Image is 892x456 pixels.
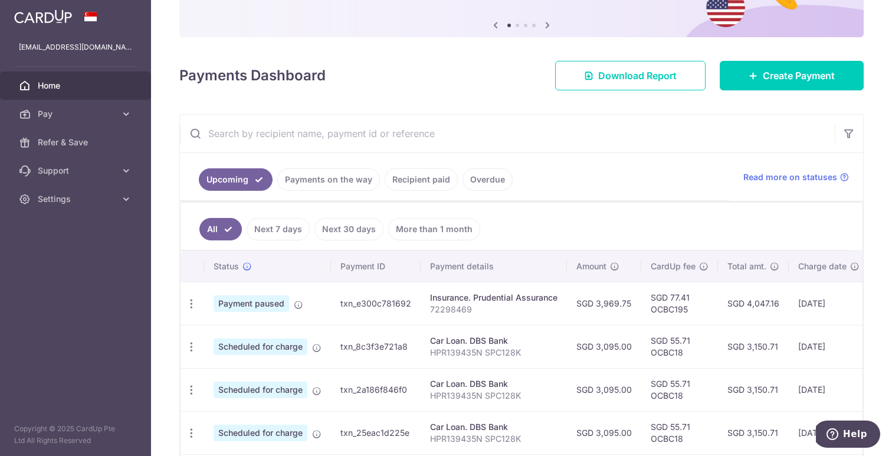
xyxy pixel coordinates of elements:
td: SGD 77.41 OCBC195 [641,282,718,325]
div: Car Loan. DBS Bank [430,421,557,433]
a: Read more on statuses [743,171,849,183]
th: Payment details [421,251,567,282]
span: Charge date [798,260,847,272]
a: Download Report [555,61,706,90]
span: Scheduled for charge [214,338,307,355]
p: 72298469 [430,304,557,315]
h4: Payments Dashboard [179,65,326,86]
td: [DATE] [789,368,869,411]
span: Scheduled for charge [214,382,307,398]
th: Payment ID [331,251,421,282]
a: Upcoming [199,168,273,191]
td: [DATE] [789,282,869,325]
td: SGD 55.71 OCBC18 [641,325,718,368]
span: Create Payment [763,69,835,83]
span: Support [38,165,116,177]
td: SGD 3,150.71 [718,411,789,454]
span: Amount [576,260,606,272]
p: HPR139435N SPC128K [430,433,557,445]
span: Pay [38,108,116,120]
span: Home [38,80,116,92]
input: Search by recipient name, payment id or reference [180,115,835,152]
td: txn_2a186f846f0 [331,368,421,411]
p: HPR139435N SPC128K [430,390,557,402]
span: Status [214,260,239,272]
a: More than 1 month [388,218,480,240]
span: Payment paused [214,295,289,312]
a: Next 7 days [247,218,310,240]
td: txn_e300c781692 [331,282,421,325]
div: Car Loan. DBS Bank [430,335,557,347]
div: Car Loan. DBS Bank [430,378,557,390]
td: SGD 3,150.71 [718,325,789,368]
td: [DATE] [789,411,869,454]
span: Read more on statuses [743,171,837,183]
td: SGD 55.71 OCBC18 [641,368,718,411]
span: CardUp fee [651,260,696,272]
div: Insurance. Prudential Assurance [430,292,557,304]
td: SGD 3,095.00 [567,368,641,411]
a: Payments on the way [277,168,380,191]
a: Create Payment [720,61,864,90]
td: txn_8c3f3e721a8 [331,325,421,368]
td: SGD 55.71 OCBC18 [641,411,718,454]
span: Scheduled for charge [214,425,307,441]
td: SGD 3,095.00 [567,411,641,454]
a: Overdue [463,168,513,191]
a: All [199,218,242,240]
td: SGD 3,150.71 [718,368,789,411]
span: Refer & Save [38,136,116,148]
a: Next 30 days [314,218,383,240]
a: Recipient paid [385,168,458,191]
span: Download Report [598,69,677,83]
iframe: Opens a widget where you can find more information [816,421,880,450]
td: SGD 4,047.16 [718,282,789,325]
td: SGD 3,095.00 [567,325,641,368]
span: Total amt. [727,260,766,272]
img: CardUp [14,9,72,24]
td: [DATE] [789,325,869,368]
p: [EMAIL_ADDRESS][DOMAIN_NAME] [19,41,132,53]
span: Settings [38,193,116,205]
td: txn_25eac1d225e [331,411,421,454]
p: HPR139435N SPC128K [430,347,557,359]
td: SGD 3,969.75 [567,282,641,325]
